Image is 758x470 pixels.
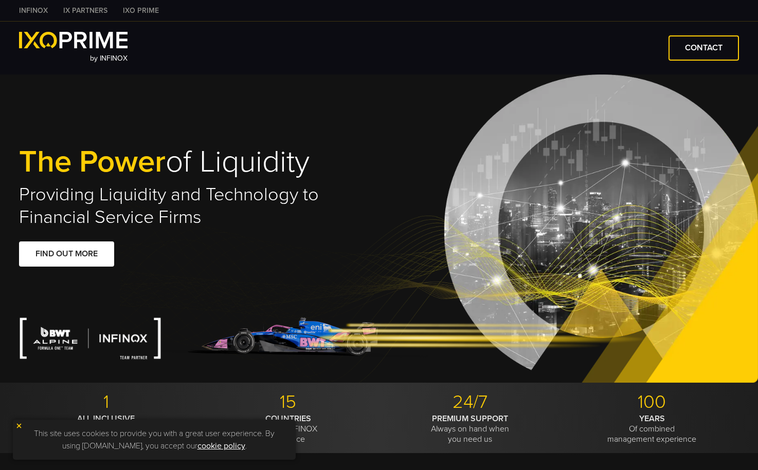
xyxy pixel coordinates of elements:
[639,413,665,424] strong: YEARS
[19,32,128,64] a: by INFINOX
[15,422,23,429] img: yellow close icon
[56,5,115,16] a: IX PARTNERS
[383,413,557,444] p: Always on hand when you need us
[19,241,114,267] a: FIND OUT MORE
[19,391,193,413] p: 1
[19,143,166,180] span: The Power
[90,54,128,63] span: by INFINOX
[115,5,167,16] a: IXO PRIME
[669,35,739,61] a: CONTACT
[77,413,135,424] strong: ALL INCLUSIVE
[565,391,739,413] p: 100
[201,413,375,444] p: with an INFINOX Presence
[383,391,557,413] p: 24/7
[565,413,739,444] p: Of combined management experience
[201,391,375,413] p: 15
[432,413,508,424] strong: PREMIUM SUPPORT
[19,146,379,178] h1: of Liquidity
[18,425,291,455] p: This site uses cookies to provide you with a great user experience. By using [DOMAIN_NAME], you a...
[197,441,245,451] a: cookie policy
[19,413,193,434] p: Provider
[11,5,56,16] a: INFINOX
[265,413,311,424] strong: COUNTRIES
[19,183,379,229] h2: Providing Liquidity and Technology to Financial Service Firms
